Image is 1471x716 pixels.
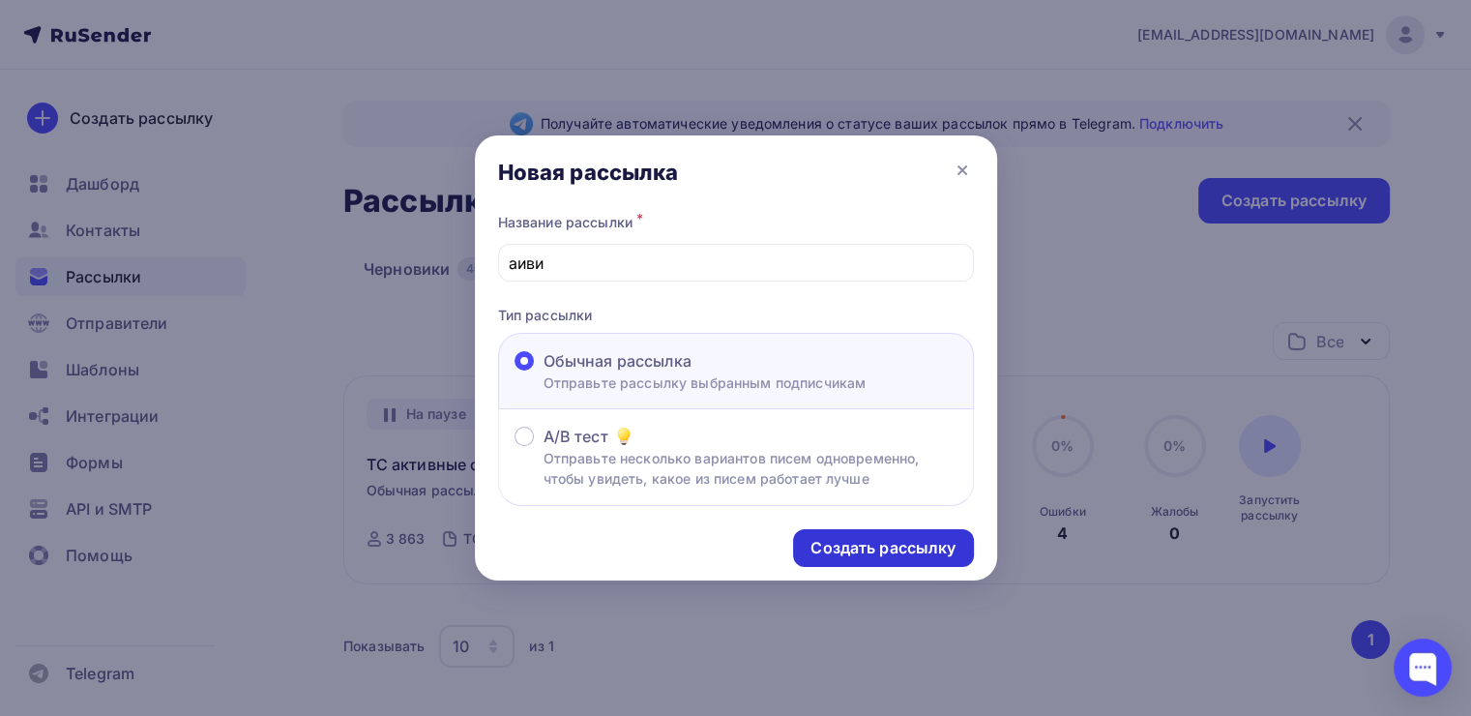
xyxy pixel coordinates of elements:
p: Отправьте несколько вариантов писем одновременно, чтобы увидеть, какое из писем работает лучше [544,448,957,489]
p: Тип рассылки [498,305,974,325]
div: Новая рассылка [498,159,679,186]
div: Создать рассылку [810,537,956,559]
span: Обычная рассылка [544,349,691,373]
input: Придумайте название рассылки [509,252,962,275]
span: A/B тест [544,425,608,448]
p: Отправьте рассылку выбранным подписчикам [544,373,867,393]
div: Название рассылки [498,209,974,236]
